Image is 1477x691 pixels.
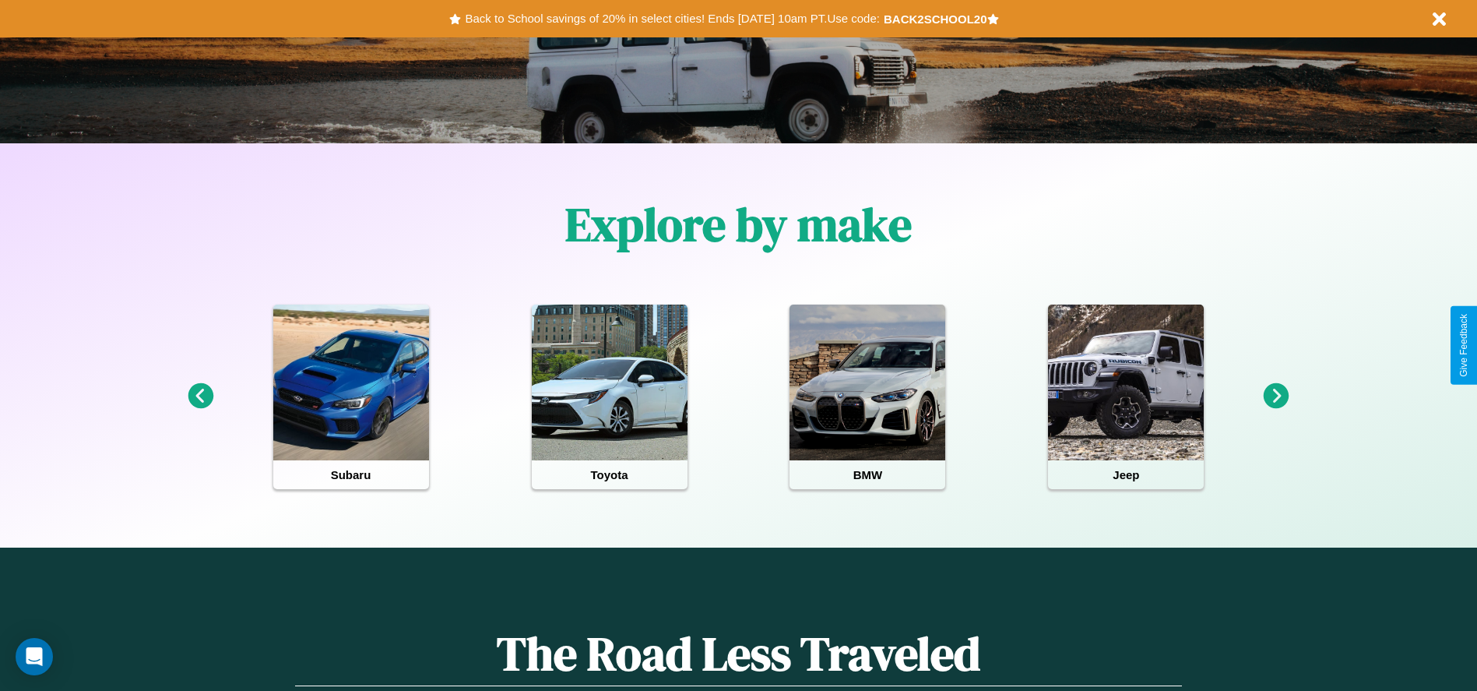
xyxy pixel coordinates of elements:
h4: Toyota [532,460,688,489]
h4: Jeep [1048,460,1204,489]
b: BACK2SCHOOL20 [884,12,987,26]
h4: Subaru [273,460,429,489]
div: Give Feedback [1458,314,1469,377]
h4: BMW [789,460,945,489]
h1: Explore by make [565,192,912,256]
div: Open Intercom Messenger [16,638,53,675]
button: Back to School savings of 20% in select cities! Ends [DATE] 10am PT.Use code: [461,8,883,30]
h1: The Road Less Traveled [295,622,1181,686]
